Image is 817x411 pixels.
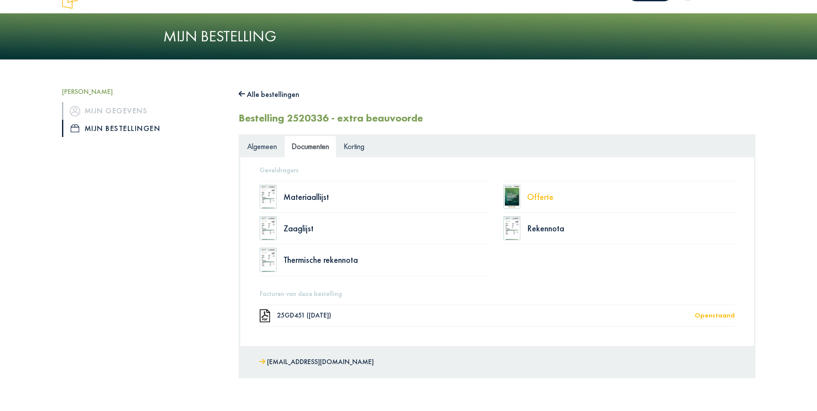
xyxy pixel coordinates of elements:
img: doc [260,248,277,272]
button: Alle bestellingen [239,87,300,101]
h5: [PERSON_NAME] [62,87,226,96]
ul: Tabs [240,136,754,157]
span: Korting [344,141,364,151]
h2: Bestelling 2520336 - extra beauvoorde [239,112,423,125]
h5: Facturen van deze bestelling [260,290,735,298]
img: doc [260,216,277,240]
div: Materiaallijst [283,193,491,201]
a: iconMijn gegevens [62,102,226,119]
div: Offerte [527,193,735,201]
a: iconMijn bestellingen [62,120,226,137]
h5: Geveldragers [260,166,735,174]
div: Zaaglijst [283,224,491,233]
img: doc [503,216,521,240]
span: Algemeen [247,141,277,151]
div: Openstaand [695,311,735,320]
div: Rekennota [527,224,735,233]
img: icon [70,106,80,116]
img: doc [260,185,277,209]
img: doc [503,185,521,209]
h1: Mijn bestelling [163,27,654,46]
div: 25GD451 ([DATE]) [277,312,695,319]
a: [EMAIL_ADDRESS][DOMAIN_NAME] [259,356,374,368]
div: Thermische rekennota [283,255,491,264]
img: doc [260,309,270,323]
span: Documenten [292,141,329,151]
img: icon [71,125,79,132]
